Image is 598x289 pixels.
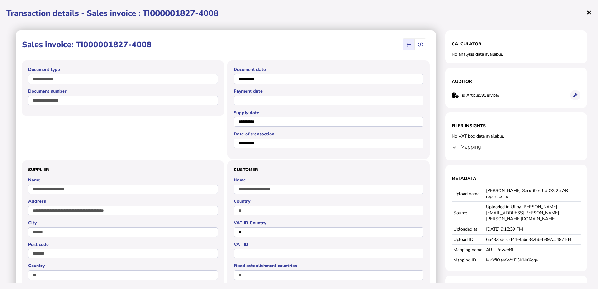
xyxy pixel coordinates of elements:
[22,39,152,50] h1: Sales invoice: TI000001827-4008
[234,198,423,204] label: Country
[484,234,581,245] td: 66433ede-ad44-4abe-8256-b397aa4871d4
[452,139,581,154] mat-expansion-panel-header: Mapping
[452,41,581,47] h1: Calculator
[403,39,414,50] mat-button-toggle: View summary
[234,110,423,116] label: Supply date
[28,263,218,269] label: Country
[234,67,423,73] label: Document date
[414,39,426,50] mat-button-toggle: View transaction data
[452,79,581,84] h1: Auditor
[28,220,218,226] label: City
[484,224,581,234] td: [DATE] 9:13:39 PM
[6,8,592,19] h1: Transaction details - Sales invoice : TI000001827-4008
[452,133,581,139] div: No VAT box data available.
[28,177,218,183] label: Name
[28,167,218,173] h3: Supplier
[460,143,481,150] h4: Mapping
[484,255,581,265] td: MxYfKtamWdiD3KNX6oqv
[484,186,581,202] td: [PERSON_NAME] Securities ltd Q3 25 AR report .xlsx
[452,95,459,96] i: Missing required data
[484,245,581,255] td: AR - PowerBI
[28,241,218,247] label: Post code
[234,220,423,226] label: VAT ID Country
[452,234,484,245] td: Upload ID
[234,263,423,269] label: Fixed establishment countries
[452,224,484,234] td: Uploaded at
[234,88,423,94] label: Payment date
[28,67,218,73] label: Document type
[28,88,218,94] label: Document number
[452,123,581,129] h1: Filer Insights
[234,177,423,183] label: Name
[234,241,423,247] label: VAT ID
[452,255,484,265] td: Mapping ID
[28,198,218,204] label: Address
[586,6,592,18] span: ×
[452,202,484,224] td: Source
[462,89,565,102] td: is Article59Service?
[452,245,484,255] td: Mapping name
[452,175,581,181] h1: Metadata
[234,131,423,137] label: Date of transaction
[234,167,423,173] h3: Customer
[484,202,581,224] td: Uploaded in UI by [PERSON_NAME][EMAIL_ADDRESS][PERSON_NAME][PERSON_NAME][DOMAIN_NAME]
[452,186,484,202] td: Upload name
[452,51,581,57] div: No analysis data available.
